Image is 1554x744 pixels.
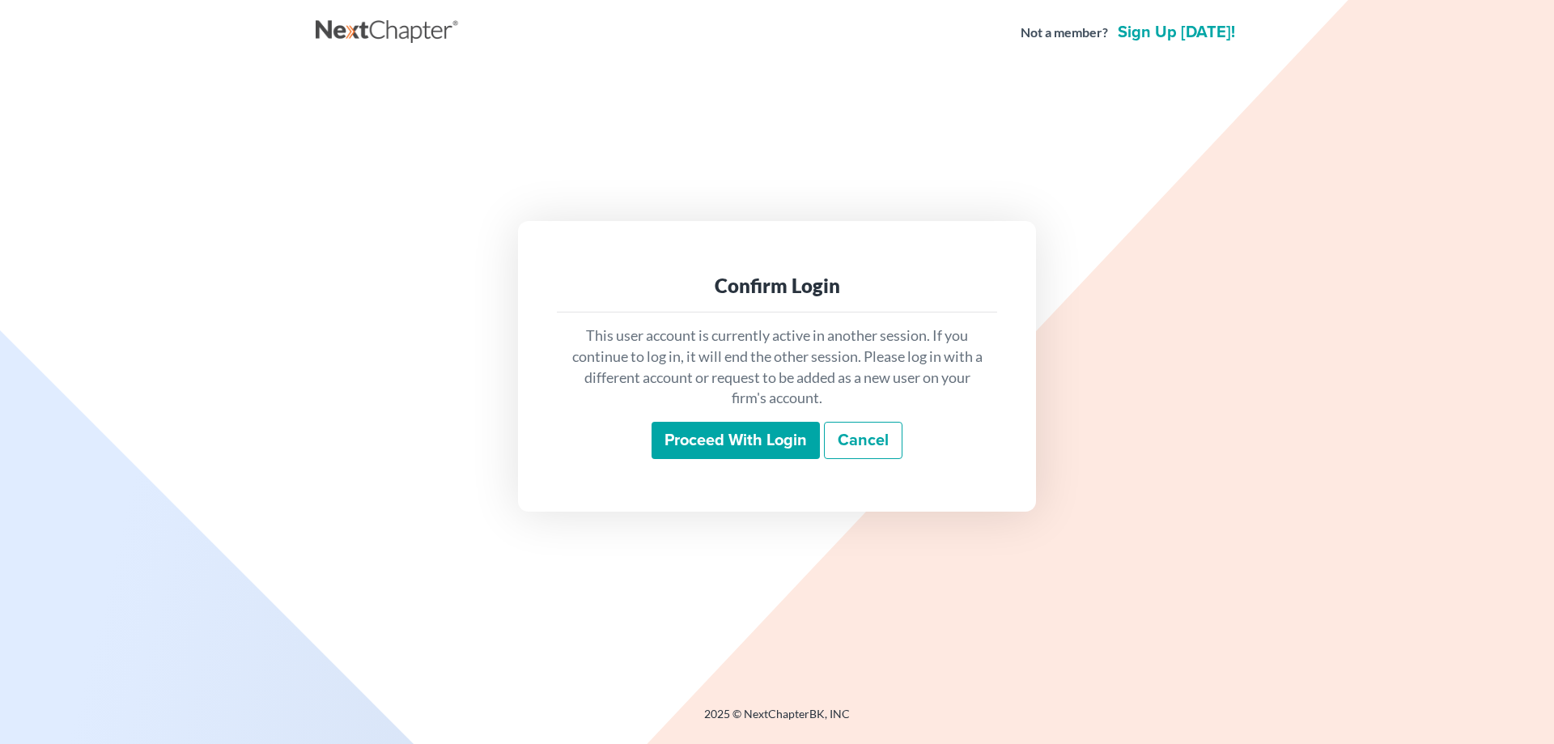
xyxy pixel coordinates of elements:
[570,325,984,409] p: This user account is currently active in another session. If you continue to log in, it will end ...
[1021,23,1108,42] strong: Not a member?
[652,422,820,459] input: Proceed with login
[316,706,1238,735] div: 2025 © NextChapterBK, INC
[824,422,902,459] a: Cancel
[570,273,984,299] div: Confirm Login
[1115,24,1238,40] a: Sign up [DATE]!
